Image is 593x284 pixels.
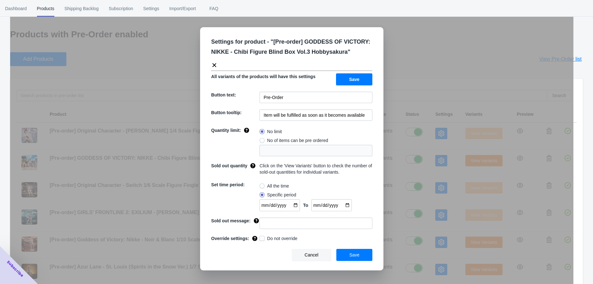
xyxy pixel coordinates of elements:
span: Save [349,252,359,257]
button: Cancel [292,249,332,261]
p: Settings for product - " [Pre-order] GODDESS OF VICTORY: NIKKE - Chibi Figure Blind Box Vol.3 Hob... [211,37,377,57]
span: No of items can be pre ordered [267,137,328,144]
span: Shipping Backlog [64,0,99,17]
span: No limit [267,128,282,135]
span: Button tooltip: [211,110,241,115]
span: Cancel [305,252,319,257]
span: All variants of the products will have this settings [211,74,315,79]
span: To [303,203,308,208]
span: Button text: [211,92,236,97]
span: Set time period: [211,182,245,187]
span: Subscribe [6,259,25,278]
span: Quantity limit: [211,128,241,133]
span: Save [349,77,359,82]
button: Save [336,249,372,261]
span: Sold out quantity [211,163,247,168]
span: Sold out message: [211,218,250,223]
button: Save [336,73,372,85]
span: Do not override [267,235,297,242]
span: Click on the 'View Variants' button to check the number of sold-out quantities for individual var... [260,163,372,175]
span: Subscription [109,0,133,17]
span: Specific period [267,192,296,198]
span: Override settings: [211,236,249,241]
span: FAQ [206,0,222,17]
span: All the time [267,183,289,189]
span: Settings [143,0,159,17]
span: Products [37,0,54,17]
span: Dashboard [5,0,27,17]
span: Import/Export [169,0,196,17]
